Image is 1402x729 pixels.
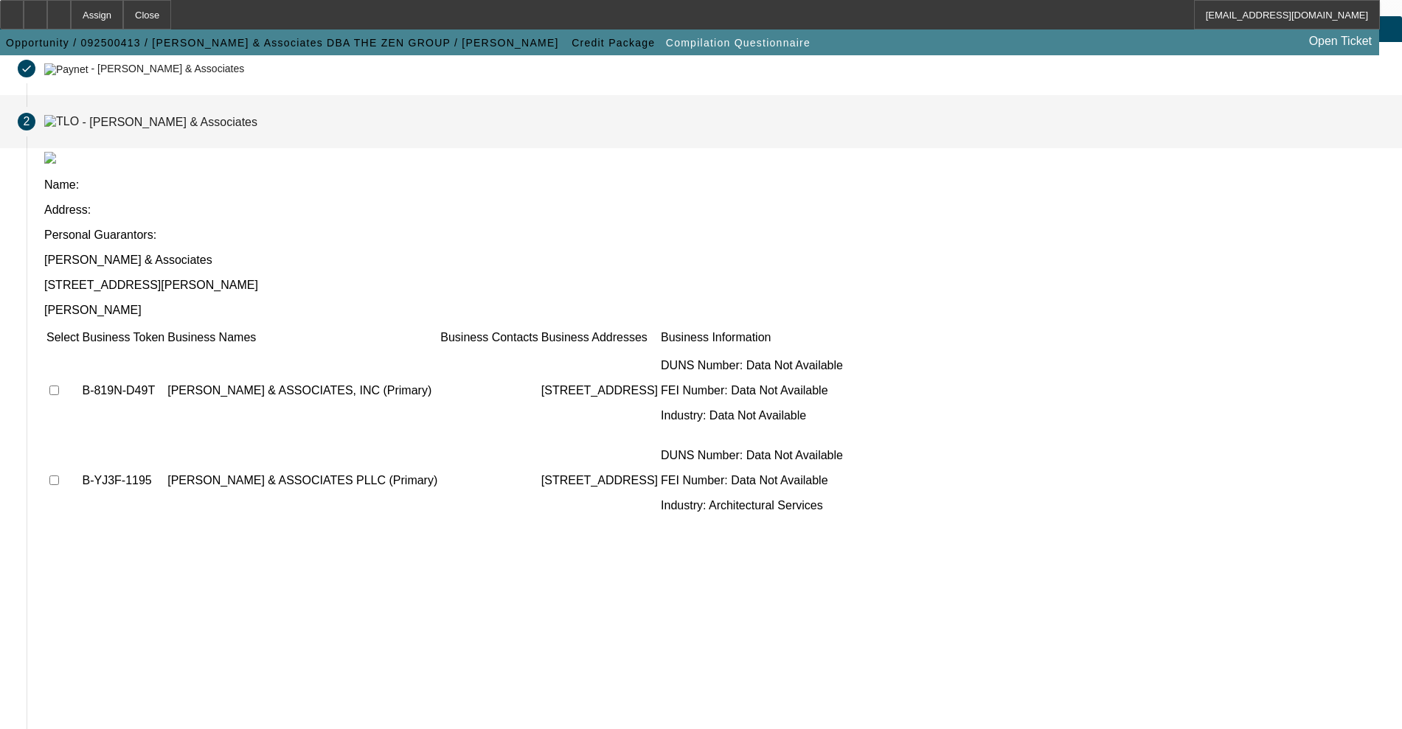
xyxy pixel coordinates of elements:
[661,359,843,372] p: DUNS Number: Data Not Available
[541,474,658,487] p: [STREET_ADDRESS]
[91,63,244,75] div: - [PERSON_NAME] & Associates
[167,330,438,345] td: Business Names
[541,330,659,345] td: Business Addresses
[662,29,814,56] button: Compilation Questionnaire
[44,254,1384,267] p: [PERSON_NAME] & Associates
[661,384,843,397] p: FEI Number: Data Not Available
[661,449,843,462] p: DUNS Number: Data Not Available
[44,279,1384,292] p: [STREET_ADDRESS][PERSON_NAME]
[661,474,843,487] p: FEI Number: Data Not Available
[660,330,844,345] td: Business Information
[568,29,659,56] button: Credit Package
[167,384,437,397] p: [PERSON_NAME] & ASSOCIATES, INC (Primary)
[24,115,30,128] span: 2
[83,115,257,128] div: - [PERSON_NAME] & Associates
[81,330,165,345] td: Business Token
[440,330,539,345] td: Business Contacts
[44,115,79,128] img: TLO
[81,346,165,435] td: B-819N-D49T
[81,436,165,525] td: B-YJ3F-1195
[666,37,811,49] span: Compilation Questionnaire
[1303,29,1378,54] a: Open Ticket
[661,409,843,422] p: Industry: Data Not Available
[541,384,658,397] p: [STREET_ADDRESS]
[167,474,437,487] p: [PERSON_NAME] & ASSOCIATES PLLC (Primary)
[6,37,559,49] span: Opportunity / 092500413 / [PERSON_NAME] & Associates DBA THE ZEN GROUP / [PERSON_NAME]
[44,304,1384,317] p: [PERSON_NAME]
[44,152,56,164] img: tlo.png
[44,229,1384,242] p: Personal Guarantors:
[572,37,655,49] span: Credit Package
[44,178,1384,192] p: Name:
[46,330,80,345] td: Select
[21,63,32,74] mat-icon: done
[661,499,843,512] p: Industry: Architectural Services
[44,203,1384,217] p: Address:
[44,63,89,75] img: Paynet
